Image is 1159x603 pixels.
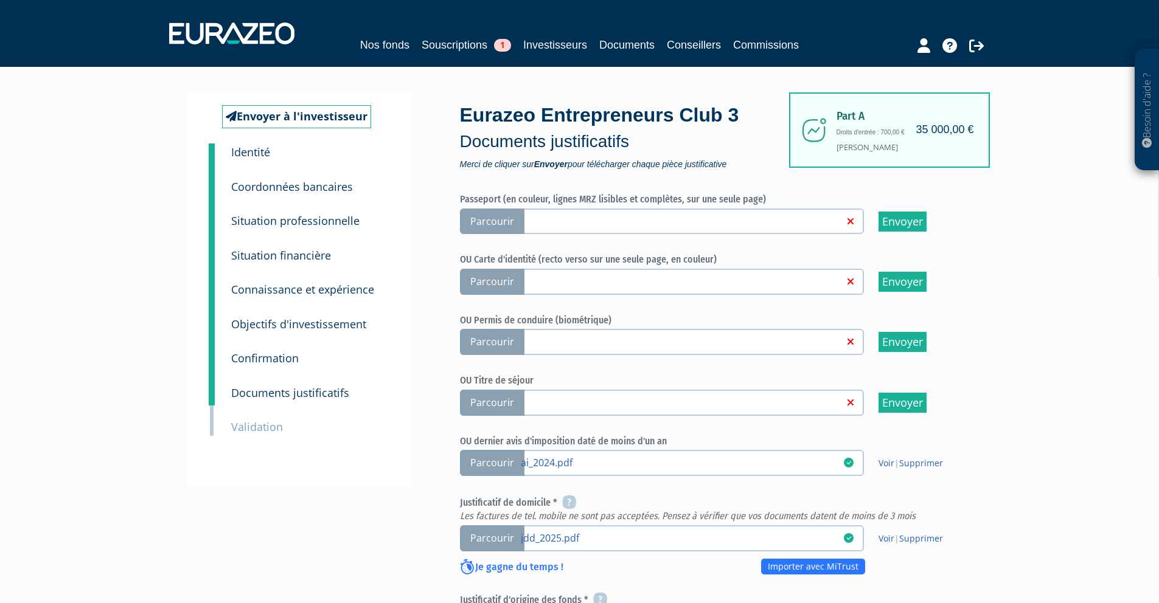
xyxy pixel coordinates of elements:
[534,159,568,169] strong: Envoyer
[879,393,927,413] input: Envoyer
[460,102,795,168] div: Eurazeo Entrepreneurs Club 3
[460,375,965,386] h6: OU Titre de séjour
[460,560,563,576] p: Je gagne du temps !
[879,332,927,352] input: Envoyer
[523,36,587,53] a: Investisseurs
[460,390,524,416] span: Parcourir
[879,457,894,469] a: Voir
[879,212,927,232] input: Envoyer
[209,333,215,371] a: 7
[521,456,844,468] a: ai_2024.pdf
[460,315,965,326] h6: OU Permis de conduire (biométrique)
[899,457,943,469] a: Supprimer
[231,213,360,228] small: Situation professionnelle
[460,436,965,447] h6: OU dernier avis d'imposition daté de moins d'un an
[209,299,215,337] a: 6
[460,450,524,476] span: Parcourir
[231,282,374,297] small: Connaissance et expérience
[667,36,721,53] a: Conseillers
[899,532,943,544] a: Supprimer
[521,531,844,543] a: jdd_2025.pdf
[209,162,215,199] a: 2
[460,510,916,522] em: Les factures de tel. mobile ne sont pas acceptées. Pensez à vérifier que vos documents datent de ...
[460,254,965,265] h6: OU Carte d'identité (recto verso sur une seule page, en couleur)
[599,36,655,53] a: Documents
[761,559,865,574] a: Importer avec MiTrust
[1140,55,1154,165] p: Besoin d'aide ?
[460,269,524,295] span: Parcourir
[422,36,511,53] a: Souscriptions1
[879,272,927,292] input: Envoyer
[460,194,965,205] h6: Passeport (en couleur, lignes MRZ lisibles et complètes, sur une seule page)
[209,143,215,168] a: 1
[231,317,366,331] small: Objectifs d'investissement
[844,458,854,467] i: 02/09/2025 16:36
[209,368,215,405] a: 8
[844,533,854,543] i: 28/07/2025 17:18
[879,457,943,469] span: |
[209,230,215,268] a: 4
[231,179,353,194] small: Coordonnées bancaires
[209,264,215,302] a: 5
[222,105,371,128] a: Envoyer à l'investisseur
[231,419,283,434] small: Validation
[360,36,409,55] a: Nos fonds
[460,160,795,168] span: Merci de cliquer sur pour télécharger chaque pièce justificative
[460,208,524,235] span: Parcourir
[231,351,299,365] small: Confirmation
[879,532,943,545] span: |
[231,145,270,159] small: Identité
[231,385,349,400] small: Documents justificatifs
[733,36,799,53] a: Commissions
[460,329,524,355] span: Parcourir
[231,248,331,263] small: Situation financière
[209,196,215,233] a: 3
[879,532,894,544] a: Voir
[460,496,965,522] h6: Justificatif de domicile *
[169,22,294,44] img: 1732889491-logotype_eurazeo_blanc_rvb.png
[460,129,795,154] p: Documents justificatifs
[494,39,511,52] span: 1
[460,525,524,551] span: Parcourir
